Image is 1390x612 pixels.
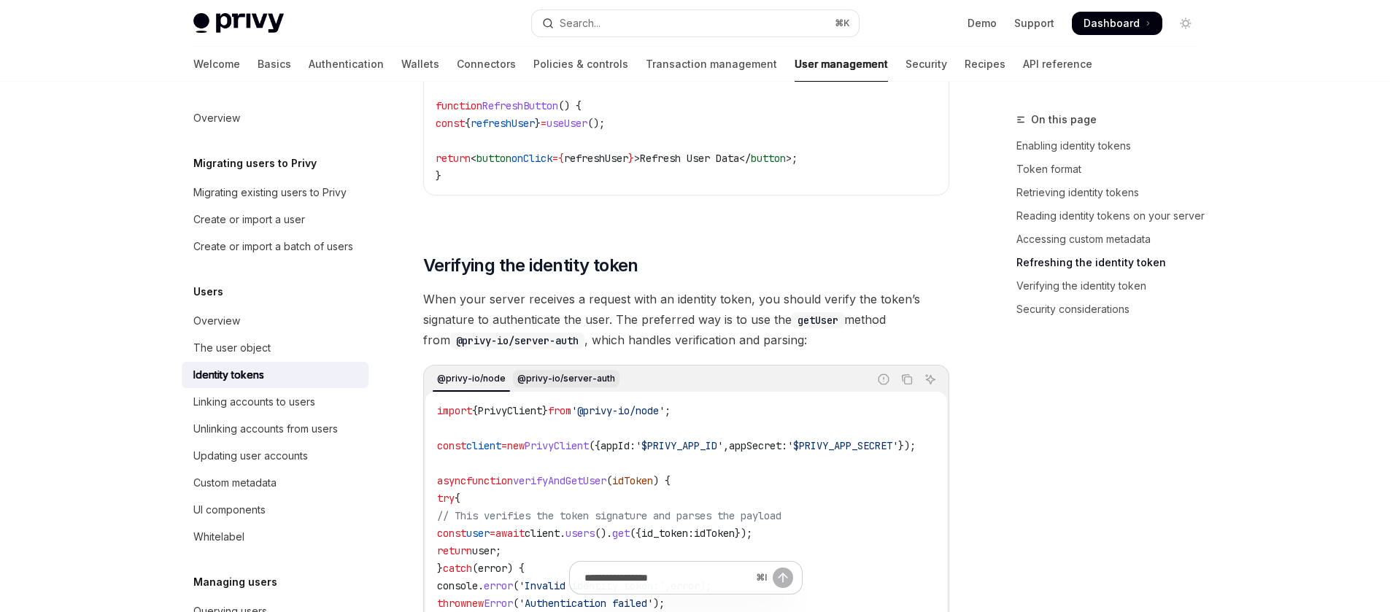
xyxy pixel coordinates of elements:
span: onClick [511,152,552,165]
span: get [612,527,630,540]
span: { [558,152,564,165]
button: Ask AI [921,370,940,389]
span: } [542,404,548,417]
a: Overview [182,105,368,131]
span: function [436,99,482,112]
span: verifyAndGetUser [513,474,606,487]
span: async [437,474,466,487]
a: Welcome [193,47,240,82]
a: Unlinking accounts from users [182,416,368,442]
a: Refreshing the identity token [1016,251,1209,274]
a: Migrating existing users to Privy [182,179,368,206]
a: User management [795,47,888,82]
button: Copy the contents from the code block [897,370,916,389]
code: getUser [792,312,844,328]
span: // This verifies the token signature and parses the payload [437,509,781,522]
img: light logo [193,13,284,34]
span: (). [595,527,612,540]
a: Transaction management [646,47,777,82]
div: Create or import a user [193,211,305,228]
div: Migrating existing users to Privy [193,184,347,201]
a: Verifying the identity token [1016,274,1209,298]
span: < [471,152,476,165]
span: > [786,152,792,165]
span: import [437,404,472,417]
a: Recipes [965,47,1005,82]
span: const [437,439,466,452]
span: button [751,152,786,165]
div: The user object [193,339,271,357]
div: Linking accounts to users [193,393,315,411]
span: from [548,404,571,417]
a: Linking accounts to users [182,389,368,415]
span: () { [558,99,582,112]
span: appId: [601,439,636,452]
span: , [723,439,729,452]
div: Overview [193,109,240,127]
span: Verifying the identity token [423,254,638,277]
span: client [466,439,501,452]
a: Accessing custom metadata [1016,228,1209,251]
span: When your server receives a request with an identity token, you should verify the token’s signatu... [423,289,949,350]
div: Overview [193,312,240,330]
div: Whitelabel [193,528,244,546]
span: ({ [589,439,601,452]
span: try [437,492,455,505]
h5: Managing users [193,573,277,591]
a: Support [1014,16,1054,31]
span: ; [665,404,671,417]
a: Retrieving identity tokens [1016,181,1209,204]
div: Create or import a batch of users [193,238,353,255]
a: The user object [182,335,368,361]
div: Updating user accounts [193,447,308,465]
span: } [436,169,441,182]
div: UI components [193,501,266,519]
a: Overview [182,308,368,334]
a: Basics [258,47,291,82]
span: user [466,527,490,540]
a: Identity tokens [182,362,368,388]
span: On this page [1031,111,1097,128]
span: </ [739,152,751,165]
span: '@privy-io/node' [571,404,665,417]
input: Ask a question... [584,562,750,594]
span: const [437,527,466,540]
a: Connectors [457,47,516,82]
span: PrivyClient [478,404,542,417]
a: Demo [968,16,997,31]
span: function [466,474,513,487]
span: refreshUser [564,152,628,165]
span: '$PRIVY_APP_ID' [636,439,723,452]
span: return [437,544,472,557]
span: }); [735,527,752,540]
a: Whitelabel [182,524,368,550]
span: idToken [612,474,653,487]
span: button [476,152,511,165]
a: Updating user accounts [182,443,368,469]
span: = [552,152,558,165]
a: Security considerations [1016,298,1209,321]
span: } [628,152,634,165]
a: Enabling identity tokens [1016,134,1209,158]
a: Reading identity tokens on your server [1016,204,1209,228]
span: Refresh User Data [640,152,739,165]
span: user [472,544,495,557]
span: = [541,117,547,130]
span: RefreshButton [482,99,558,112]
span: client [525,527,560,540]
span: { [455,492,460,505]
a: Dashboard [1072,12,1162,35]
span: Dashboard [1084,16,1140,31]
span: useUser [547,117,587,130]
span: idToken [694,527,735,540]
div: @privy-io/server-auth [513,370,619,387]
span: id_token: [641,527,694,540]
span: { [465,117,471,130]
span: await [495,527,525,540]
div: Identity tokens [193,366,264,384]
a: UI components [182,497,368,523]
a: Security [906,47,947,82]
span: ; [792,152,798,165]
span: ( [606,474,612,487]
a: API reference [1023,47,1092,82]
